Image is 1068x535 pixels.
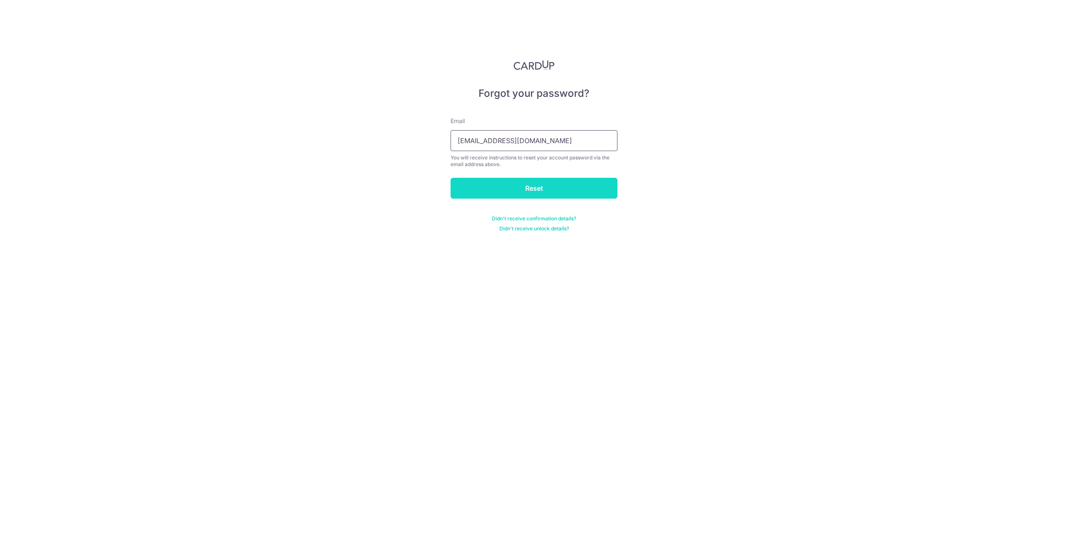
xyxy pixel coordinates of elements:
div: You will receive instructions to reset your account password via the email address above. [451,154,617,168]
input: Enter your Email [451,130,617,151]
label: Email [451,117,465,125]
h5: Forgot your password? [451,87,617,100]
a: Didn't receive unlock details? [499,225,569,232]
input: Reset [451,178,617,199]
img: CardUp Logo [514,60,554,70]
a: Didn't receive confirmation details? [492,215,576,222]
